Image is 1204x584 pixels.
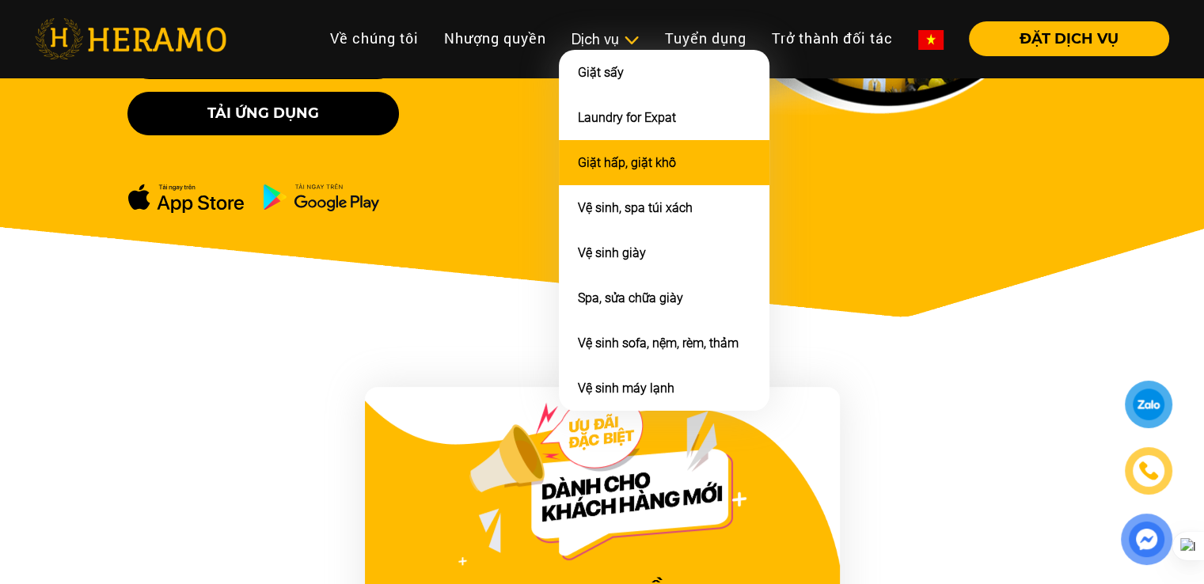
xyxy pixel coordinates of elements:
a: Laundry for Expat [578,110,676,125]
button: Tải ứng dụng [127,92,399,135]
a: Vệ sinh máy lạnh [578,381,674,396]
div: Dịch vụ [572,28,640,50]
img: vn-flag.png [918,30,944,50]
a: Vệ sinh sofa, nệm, rèm, thảm [578,336,739,351]
img: apple-dowload [127,183,245,214]
a: Tuyển dụng [652,21,759,55]
a: ĐẶT DỊCH VỤ [956,32,1169,46]
img: ch-dowload [263,183,380,211]
a: Giặt hấp, giặt khô [578,155,676,170]
img: Offer Header [458,393,746,566]
a: Trở thành đối tác [759,21,906,55]
a: Vệ sinh, spa túi xách [578,200,693,215]
a: Spa, sửa chữa giày [578,290,683,305]
a: Nhượng quyền [431,21,559,55]
a: Về chúng tôi [317,21,431,55]
img: subToggleIcon [623,32,640,48]
button: ĐẶT DỊCH VỤ [969,21,1169,56]
a: Giặt sấy [578,65,624,80]
a: phone-icon [1127,449,1170,492]
img: heramo-logo.png [35,18,226,59]
img: phone-icon [1137,460,1160,483]
a: Vệ sinh giày [578,245,646,260]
